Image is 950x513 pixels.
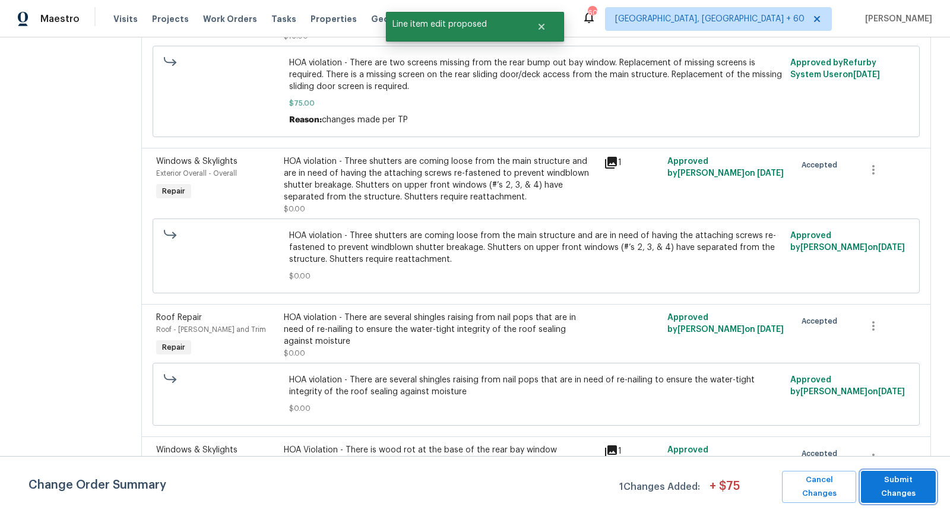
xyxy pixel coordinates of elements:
[289,57,783,93] span: HOA violation - There are two screens missing from the rear bump out bay window. Replacement of m...
[619,476,700,503] span: 1 Changes Added:
[152,13,189,25] span: Projects
[522,15,561,39] button: Close
[588,7,596,19] div: 605
[861,471,936,503] button: Submit Changes
[271,15,296,23] span: Tasks
[371,13,448,25] span: Geo Assignments
[604,444,661,458] div: 1
[157,341,190,353] span: Repair
[802,448,842,460] span: Accepted
[757,169,784,178] span: [DATE]
[782,471,856,503] button: Cancel Changes
[289,374,783,398] span: HOA violation - There are several shingles raising from nail pops that are in need of re-nailing ...
[322,116,408,124] span: changes made per TP
[604,156,661,170] div: 1
[113,13,138,25] span: Visits
[289,116,322,124] span: Reason:
[289,403,783,414] span: $0.00
[860,13,932,25] span: [PERSON_NAME]
[28,471,166,503] span: Change Order Summary
[757,325,784,334] span: [DATE]
[853,71,880,79] span: [DATE]
[289,97,783,109] span: $75.00
[802,315,842,327] span: Accepted
[878,388,905,396] span: [DATE]
[284,156,596,203] div: HOA violation - Three shutters are coming loose from the main structure and are in need of having...
[156,313,202,322] span: Roof Repair
[878,243,905,252] span: [DATE]
[156,446,237,454] span: Windows & Skylights
[615,13,805,25] span: [GEOGRAPHIC_DATA], [GEOGRAPHIC_DATA] + 60
[289,270,783,282] span: $0.00
[386,12,522,37] span: Line item edit proposed
[284,444,596,480] div: HOA Violation - There is wood rot at the base of the rear bay window extension. Repair/replacemen...
[311,13,357,25] span: Properties
[157,185,190,197] span: Repair
[790,376,905,396] span: Approved by [PERSON_NAME] on
[289,230,783,265] span: HOA violation - Three shutters are coming loose from the main structure and are in need of having...
[667,313,784,334] span: Approved by [PERSON_NAME] on
[156,157,237,166] span: Windows & Skylights
[40,13,80,25] span: Maestro
[156,326,266,333] span: Roof - [PERSON_NAME] and Trim
[284,205,305,213] span: $0.00
[284,350,305,357] span: $0.00
[790,232,905,252] span: Approved by [PERSON_NAME] on
[203,13,257,25] span: Work Orders
[710,480,740,503] span: + $ 75
[284,312,596,347] div: HOA violation - There are several shingles raising from nail pops that are in need of re-nailing ...
[788,473,850,501] span: Cancel Changes
[284,33,308,40] span: $75.00
[802,159,842,171] span: Accepted
[156,170,237,177] span: Exterior Overall - Overall
[667,446,784,466] span: Approved by [PERSON_NAME] on
[790,59,880,79] span: Approved by Refurby System User on
[867,473,930,501] span: Submit Changes
[667,157,784,178] span: Approved by [PERSON_NAME] on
